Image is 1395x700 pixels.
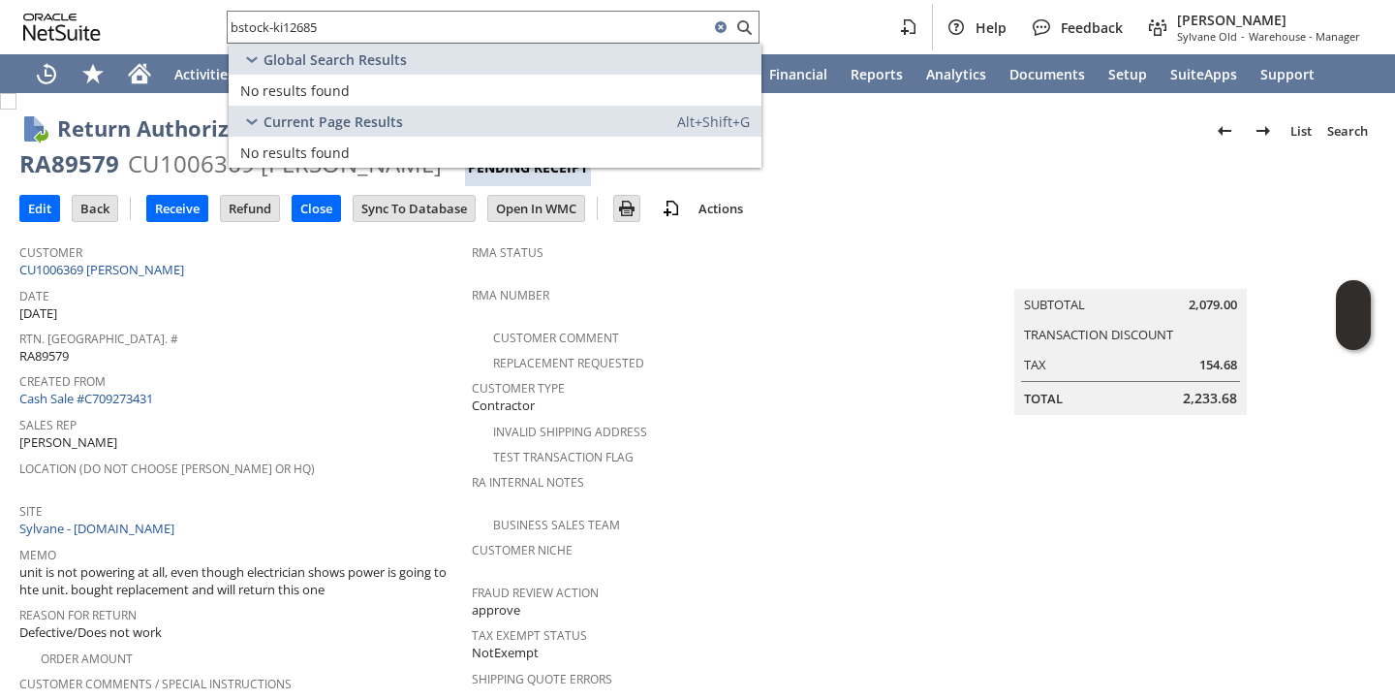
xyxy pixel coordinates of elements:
[1249,54,1326,93] a: Support
[488,196,584,221] input: Open In WMC
[1177,11,1360,29] span: [PERSON_NAME]
[614,196,639,221] input: Print
[23,14,101,41] svg: logo
[263,112,403,131] span: Current Page Results
[660,197,683,220] img: add-record.svg
[1061,18,1123,37] span: Feedback
[19,520,179,537] a: Sylvane - [DOMAIN_NAME]
[293,196,340,221] input: Close
[57,112,285,144] h1: Return Authorization
[229,137,761,168] a: No results found
[615,197,638,220] img: Print
[19,547,56,563] a: Memo
[493,449,634,465] a: Test Transaction Flag
[839,54,914,93] a: Reports
[1009,65,1085,83] span: Documents
[1319,115,1376,146] a: Search
[128,62,151,85] svg: Home
[758,54,839,93] a: Financial
[472,397,535,415] span: Contractor
[769,65,827,83] span: Financial
[19,390,153,407] a: Cash Sale #C709273431
[472,474,584,491] a: RA Internal Notes
[41,651,133,667] a: Order Amount
[1189,296,1237,314] span: 2,079.00
[493,355,644,371] a: Replacement Requested
[472,601,520,620] span: approve
[70,54,116,93] div: Shortcuts
[732,16,756,39] svg: Search
[163,54,246,93] a: Activities
[1260,65,1315,83] span: Support
[240,143,350,162] span: No results found
[472,627,587,644] a: Tax Exempt Status
[19,433,117,452] span: [PERSON_NAME]
[1024,326,1173,343] a: Transaction Discount
[19,461,315,477] a: Location (Do Not Choose [PERSON_NAME] or HQ)
[116,54,163,93] a: Home
[472,585,599,601] a: Fraud Review Action
[19,623,162,642] span: Defective/Does not work
[1241,29,1245,44] span: -
[926,65,986,83] span: Analytics
[914,54,998,93] a: Analytics
[19,676,292,692] a: Customer Comments / Special Instructions
[147,196,207,221] input: Receive
[472,671,612,687] a: Shipping Quote Errors
[263,50,407,69] span: Global Search Results
[472,244,543,261] a: RMA Status
[1336,316,1371,351] span: Oracle Guided Learning Widget. To move around, please hold and drag
[35,62,58,85] svg: Recent Records
[691,200,751,217] a: Actions
[493,424,647,440] a: Invalid Shipping Address
[19,417,77,433] a: Sales Rep
[19,347,69,366] span: RA89579
[1159,54,1249,93] a: SuiteApps
[1199,356,1237,374] span: 154.68
[976,18,1007,37] span: Help
[1283,115,1319,146] a: List
[1024,390,1063,407] a: Total
[19,244,82,261] a: Customer
[354,196,475,221] input: Sync To Database
[23,54,70,93] a: Recent Records
[73,196,117,221] input: Back
[493,517,620,533] a: Business Sales Team
[1249,29,1360,44] span: Warehouse - Manager
[19,288,49,304] a: Date
[81,62,105,85] svg: Shortcuts
[465,149,591,186] div: Pending Receipt
[19,304,57,323] span: [DATE]
[19,373,106,390] a: Created From
[228,16,709,39] input: Search
[19,563,462,599] span: unit is not powering at all, even though electrician shows power is going to hte unit. bought rep...
[19,261,189,278] a: CU1006369 [PERSON_NAME]
[677,112,750,131] span: Alt+Shift+G
[493,330,619,346] a: Customer Comment
[1024,296,1085,313] a: Subtotal
[19,148,119,179] div: RA89579
[1108,65,1147,83] span: Setup
[472,287,549,303] a: RMA Number
[1097,54,1159,93] a: Setup
[20,196,59,221] input: Edit
[851,65,903,83] span: Reports
[998,54,1097,93] a: Documents
[472,542,573,558] a: Customer Niche
[1213,119,1236,143] img: Previous
[1183,389,1237,408] span: 2,233.68
[1014,258,1247,289] caption: Summary
[229,75,761,106] a: No results found
[19,503,43,520] a: Site
[1336,280,1371,350] iframe: Click here to launch Oracle Guided Learning Help Panel
[472,380,565,397] a: Customer Type
[19,331,178,347] a: Rtn. [GEOGRAPHIC_DATA]. #
[1177,29,1237,44] span: Sylvane Old
[1170,65,1237,83] span: SuiteApps
[1024,356,1046,373] a: Tax
[221,196,279,221] input: Refund
[472,644,539,662] span: NotExempt
[174,65,234,83] span: Activities
[1252,119,1275,143] img: Next
[128,148,442,179] div: CU1006369 [PERSON_NAME]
